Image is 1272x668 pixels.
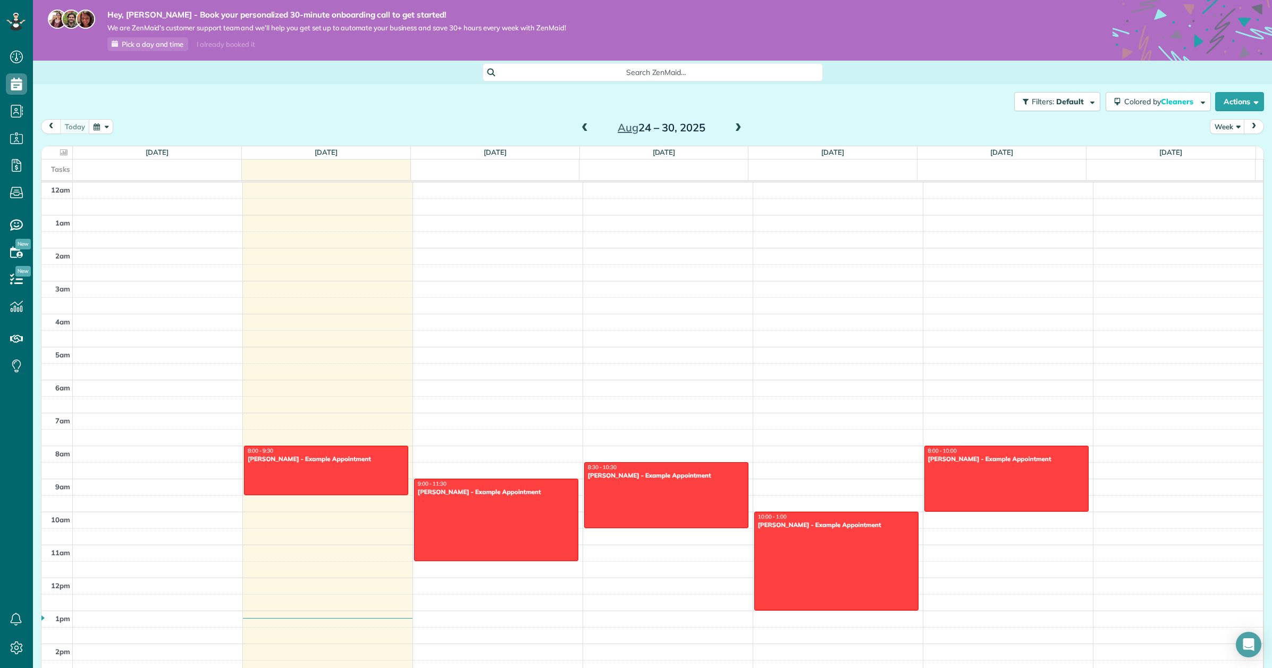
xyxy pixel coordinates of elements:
[55,647,70,656] span: 2pm
[51,186,70,194] span: 12am
[107,23,566,32] span: We are ZenMaid’s customer support team and we’ll help you get set up to automate your business an...
[1009,92,1100,111] a: Filters: Default
[1236,632,1261,657] div: Open Intercom Messenger
[1014,92,1100,111] button: Filters: Default
[821,148,844,156] a: [DATE]
[55,219,70,227] span: 1am
[417,488,575,496] div: [PERSON_NAME] - Example Appointment
[248,447,273,454] span: 8:00 - 9:30
[758,513,787,520] span: 10:00 - 1:00
[1161,97,1195,106] span: Cleaners
[484,148,507,156] a: [DATE]
[51,165,70,173] span: Tasks
[653,148,676,156] a: [DATE]
[55,252,70,260] span: 2am
[990,148,1013,156] a: [DATE]
[595,122,728,133] h2: 24 – 30, 2025
[55,318,70,326] span: 4am
[1056,97,1084,106] span: Default
[55,285,70,293] span: 3am
[315,148,338,156] a: [DATE]
[51,581,70,590] span: 12pm
[55,449,70,458] span: 8am
[190,38,261,51] div: I already booked it
[55,482,70,491] span: 9am
[1210,119,1245,133] button: Week
[41,119,61,133] button: prev
[757,521,915,529] div: [PERSON_NAME] - Example Appointment
[55,383,70,392] span: 6am
[588,464,617,471] span: 8:30 - 10:30
[51,548,70,557] span: 11am
[928,455,1085,463] div: [PERSON_NAME] - Example Appointment
[928,447,957,454] span: 8:00 - 10:00
[618,121,638,134] span: Aug
[122,40,183,48] span: Pick a day and time
[146,148,169,156] a: [DATE]
[48,10,67,29] img: maria-72a9807cf96188c08ef61303f053569d2e2a8a1cde33d635c8a3ac13582a053d.jpg
[55,614,70,623] span: 1pm
[60,119,90,133] button: today
[418,480,447,487] span: 9:00 - 11:30
[55,350,70,359] span: 5am
[51,515,70,524] span: 10am
[247,455,405,463] div: [PERSON_NAME] - Example Appointment
[55,416,70,425] span: 7am
[62,10,81,29] img: jorge-587dff0eeaa6aab1f244e6dc62b8924c3b6ad411094392a53c71c6c4a576187d.jpg
[107,37,188,51] a: Pick a day and time
[15,239,31,249] span: New
[1159,148,1182,156] a: [DATE]
[1032,97,1054,106] span: Filters:
[1244,119,1264,133] button: next
[587,472,745,479] div: [PERSON_NAME] - Example Appointment
[1124,97,1197,106] span: Colored by
[107,10,566,20] strong: Hey, [PERSON_NAME] - Book your personalized 30-minute onboarding call to get started!
[1106,92,1211,111] button: Colored byCleaners
[76,10,95,29] img: michelle-19f622bdf1676172e81f8f8fba1fb50e276960ebfe0243fe18214015130c80e4.jpg
[1215,92,1264,111] button: Actions
[15,266,31,277] span: New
